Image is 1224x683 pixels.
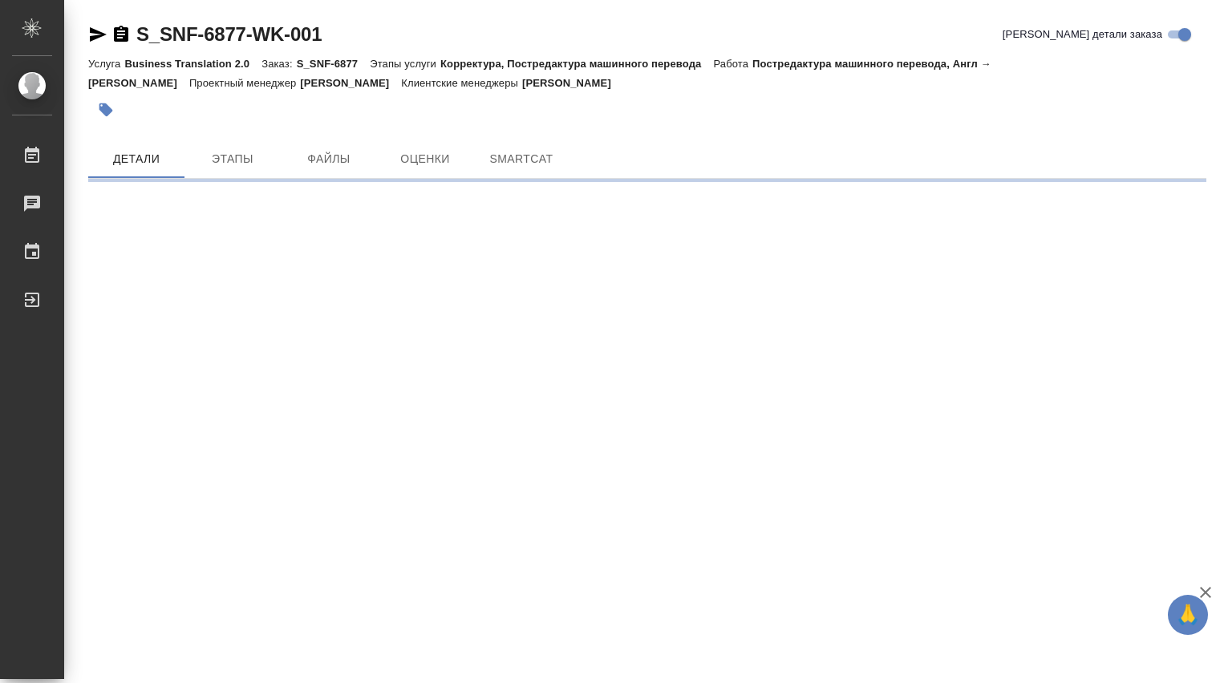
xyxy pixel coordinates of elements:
span: Детали [98,149,175,169]
span: [PERSON_NAME] детали заказа [1003,26,1162,42]
p: Этапы услуги [370,58,440,70]
button: 🙏 [1168,595,1208,635]
span: Оценки [387,149,464,169]
p: Клиентские менеджеры [401,77,522,89]
span: 🙏 [1174,598,1202,632]
button: Скопировать ссылку [111,25,131,44]
button: Добавить тэг [88,92,124,127]
button: Скопировать ссылку для ЯМессенджера [88,25,107,44]
p: Услуга [88,58,124,70]
span: Этапы [194,149,271,169]
a: S_SNF-6877-WK-001 [136,23,322,45]
p: Проектный менеджер [189,77,300,89]
span: Файлы [290,149,367,169]
p: [PERSON_NAME] [522,77,623,89]
p: Работа [713,58,752,70]
p: Business Translation 2.0 [124,58,261,70]
p: Корректура, Постредактура машинного перевода [440,58,713,70]
p: Заказ: [261,58,296,70]
span: SmartCat [483,149,560,169]
p: S_SNF-6877 [297,58,371,70]
p: [PERSON_NAME] [300,77,401,89]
